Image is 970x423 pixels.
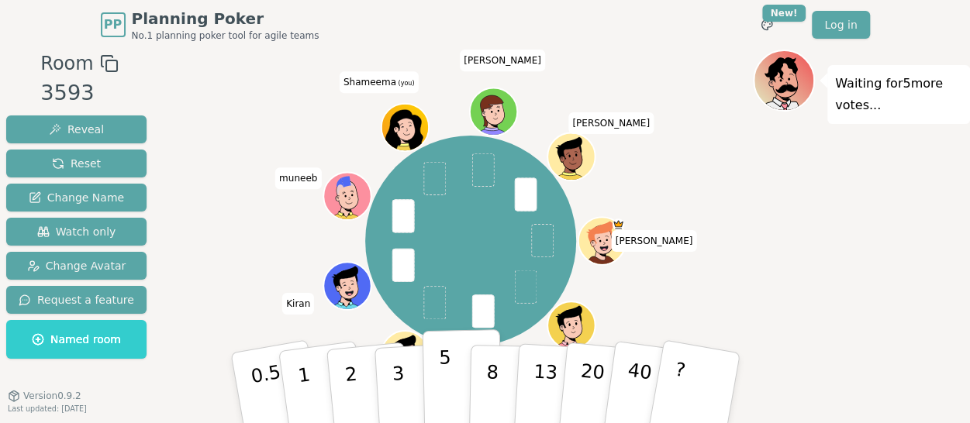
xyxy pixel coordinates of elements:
span: Change Avatar [27,258,126,273]
span: Room [40,50,93,77]
button: Request a feature [6,286,147,314]
span: Reveal [49,122,104,137]
span: Click to change your name [282,293,314,315]
span: Click to change your name [340,71,419,93]
span: Reset [52,156,101,171]
p: Waiting for 5 more votes... [835,73,962,116]
div: New! [762,5,806,22]
span: Click to change your name [612,230,697,252]
a: Log in [812,11,869,39]
a: PPPlanning PokerNo.1 planning poker tool for agile teams [101,8,319,42]
span: Last updated: [DATE] [8,404,87,413]
span: Sarah is the host [613,218,624,230]
button: Reveal [6,115,147,143]
span: Change Name [29,190,124,205]
button: Change Name [6,184,147,211]
span: Click to change your name [460,50,545,71]
button: Version0.9.2 [8,390,81,402]
button: Click to change your avatar [382,105,427,150]
span: Named room [32,332,121,347]
button: Change Avatar [6,252,147,280]
span: Click to change your name [568,112,654,134]
span: Request a feature [19,292,134,308]
span: Version 0.9.2 [23,390,81,402]
span: Watch only [37,224,116,239]
button: Reset [6,150,147,177]
button: Named room [6,320,147,359]
span: No.1 planning poker tool for agile teams [132,29,319,42]
span: (you) [396,80,415,87]
span: Planning Poker [132,8,319,29]
button: Watch only [6,218,147,246]
span: PP [104,15,122,34]
button: New! [753,11,781,39]
span: Click to change your name [275,167,321,189]
div: 3593 [40,77,118,109]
